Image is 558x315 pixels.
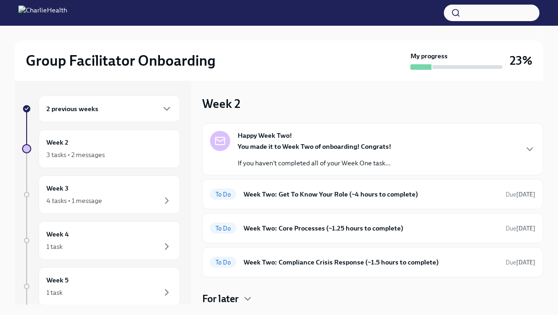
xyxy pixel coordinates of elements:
strong: [DATE] [516,191,535,198]
a: To DoWeek Two: Compliance Crisis Response (~1.5 hours to complete)Due[DATE] [210,255,535,270]
div: 1 task [46,242,63,251]
h2: Group Facilitator Onboarding [26,51,216,70]
span: To Do [210,259,236,266]
a: Week 51 task [22,267,180,306]
h6: Week 3 [46,183,68,193]
span: Due [506,191,535,198]
div: 2 previous weeks [39,96,180,122]
h6: 2 previous weeks [46,104,98,114]
h6: Week 5 [46,275,68,285]
h6: Week Two: Get To Know Your Role (~4 hours to complete) [244,189,498,199]
strong: [DATE] [516,225,535,232]
a: Week 41 task [22,221,180,260]
h3: 23% [510,52,532,69]
p: If you haven't completed all of your Week One task... [238,158,391,168]
span: To Do [210,225,236,232]
h6: Week 2 [46,137,68,147]
strong: You made it to Week Two of onboarding! Congrats! [238,142,391,151]
strong: [DATE] [516,259,535,266]
h3: Week 2 [202,96,240,112]
span: Due [506,259,535,266]
a: To DoWeek Two: Get To Know Your Role (~4 hours to complete)Due[DATE] [210,187,535,202]
span: September 1st, 2025 10:00 [506,190,535,199]
div: For later [202,292,543,306]
strong: My progress [410,51,448,61]
a: Week 34 tasks • 1 message [22,175,180,214]
h6: Week Two: Compliance Crisis Response (~1.5 hours to complete) [244,257,498,267]
h6: Week Two: Core Processes (~1.25 hours to complete) [244,223,498,233]
span: September 1st, 2025 10:00 [506,258,535,267]
div: 4 tasks • 1 message [46,196,102,205]
h6: Week 4 [46,229,69,239]
h4: For later [202,292,239,306]
img: CharlieHealth [18,6,67,20]
span: September 1st, 2025 10:00 [506,224,535,233]
strong: Happy Week Two! [238,131,292,140]
span: To Do [210,191,236,198]
a: To DoWeek Two: Core Processes (~1.25 hours to complete)Due[DATE] [210,221,535,236]
a: Week 23 tasks • 2 messages [22,129,180,168]
div: 3 tasks • 2 messages [46,150,105,159]
div: 1 task [46,288,63,297]
span: Due [506,225,535,232]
